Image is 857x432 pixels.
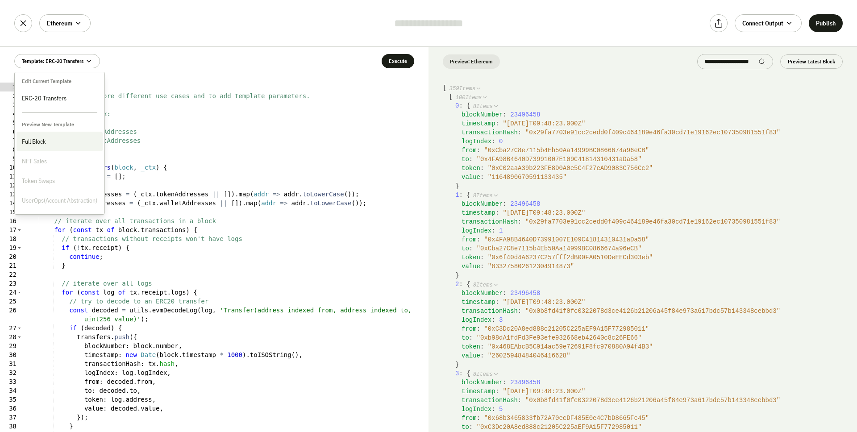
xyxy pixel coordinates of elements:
span: " 0x468EAbcB5C914ac59e72691F8fc970880A94f4B3 " [488,343,653,350]
span: " 0x6f40d4A6237C257fff2dB00FA0510DeEECd303eb " [488,254,653,261]
span: token [462,343,480,350]
span: " 0x0b8fd41f0fc0322078d3ce4126b21206a45f84e973a617bdc57b143348cebbd3 " [525,397,780,404]
span: 23496458 [510,379,540,386]
span: } [455,272,459,279]
div: : [455,191,843,280]
div: : [462,298,843,307]
span: " 26025948484046416628 " [488,352,570,359]
button: Publish [809,14,843,32]
div: : [462,146,843,155]
div: : [462,173,843,182]
span: " 0x0b8fd41f0fc0322078d3ce4126b21206a45f84e973a617bdc57b143348cebbd3 " [525,307,780,315]
div: : [462,307,843,316]
div: : [462,405,843,414]
div: : [462,137,843,146]
span: Toggle code folding, rows 27 through 38 [17,324,22,332]
span: value [462,352,480,359]
div: : [462,289,843,298]
span: " [DATE]T09:48:23.000Z " [503,209,585,216]
span: timestamp [462,209,495,216]
div: : [462,217,843,226]
span: Template: ERC-20 Transfers [22,58,83,65]
span: logIndex [462,227,491,234]
span: from [462,415,477,422]
span: [ [449,93,453,100]
span: " 0x29fa7703e91cc2cedd0f409c464189e46fa30cd71e19162ec107350981551f83 " [525,129,780,136]
span: Token Swaps [22,176,55,185]
div: : [462,342,843,351]
span: Toggle code folding, rows 19 through 21 [17,243,22,252]
div: : [462,235,843,244]
div: : [462,110,843,119]
div: : [462,333,843,342]
div: : [462,244,843,253]
span: { [466,102,470,109]
span: transactionHash [462,307,518,315]
div: : [462,414,843,423]
span: value [462,263,480,270]
span: " [DATE]T09:48:23.000Z " [503,299,585,306]
span: blockNumber [462,111,503,118]
div: : [462,155,843,164]
span: timestamp [462,299,495,306]
span: 23496458 [510,111,540,118]
span: 3 [455,370,459,377]
span: token [462,254,480,261]
div: : [462,226,843,235]
div: : [462,119,843,128]
span: Toggle code folding, rows 17 through 40 [17,225,22,234]
span: from [462,325,477,332]
div: : [462,351,843,360]
span: 5 [499,406,503,413]
span: to [462,156,469,163]
span: Toggle code folding, rows 28 through 37 [17,332,22,341]
button: Connect Output [735,14,802,32]
span: { [466,191,470,199]
span: 8 Items [473,282,493,288]
span: Full Block [22,137,46,146]
span: logIndex [462,406,491,413]
span: token [462,165,480,172]
div: : [462,396,843,405]
div: : [462,253,843,262]
span: { [466,281,470,288]
span: 1 [499,227,503,234]
span: 1 [455,191,459,199]
span: 0 [499,138,503,145]
span: 8 Items [473,193,493,199]
span: timestamp [462,120,495,127]
span: 100 Items [456,95,482,101]
span: Toggle code folding, rows 24 through 39 [17,288,22,297]
span: 8 Items [473,104,493,110]
span: Preview New Template [17,117,103,132]
span: " 0x68b3465833fb72A70ecDF485E0e4C7bD8665Fc45 " [484,415,649,422]
div: : [462,316,843,324]
span: " 0xb98dA1fdFd3Fe93efe932668eb42640c8c26FE66 " [477,334,642,341]
span: 8 Items [473,371,493,378]
span: 359 Items [449,86,476,92]
span: { [466,370,470,377]
span: " 0xCba27C8e7115b4Eb50Aa14999BC0866674a96eCB " [477,245,642,252]
div: : [462,208,843,217]
span: to [462,424,469,431]
span: from [462,147,477,154]
div: : [462,387,843,396]
span: transactionHash [462,218,518,225]
span: " [DATE]T09:48:23.000Z " [503,120,585,127]
span: 3 [499,316,503,324]
span: to [462,245,469,252]
span: blockNumber [462,200,503,208]
div: : [462,262,843,271]
span: blockNumber [462,290,503,297]
span: transactionHash [462,397,518,404]
span: Ethereum [47,19,72,28]
span: blockNumber [462,379,503,386]
span: NFT Sales [22,157,47,166]
span: " 1164890670591133435 " [488,174,566,181]
span: Connect Output [742,19,783,28]
span: " 0x29fa7703e91cc2cedd0f409c464189e46fa30cd71e19162ec107350981551f83 " [525,218,780,225]
span: " [DATE]T09:48:23.000Z " [503,388,585,395]
div: : [462,423,843,432]
span: " 0xC3Dc20A8ed888c21205C225aEF9A15F772985011 " [477,424,642,431]
span: 2 [455,281,459,288]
